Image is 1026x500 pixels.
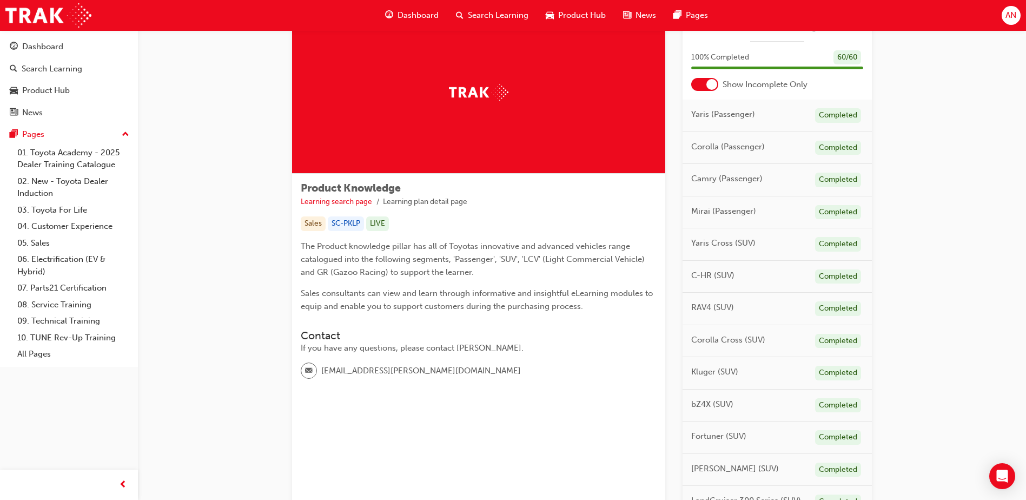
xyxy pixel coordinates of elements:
[1005,9,1016,22] span: AN
[376,4,447,27] a: guage-iconDashboard
[815,237,861,252] div: Completed
[4,37,134,57] a: Dashboard
[691,463,779,475] span: [PERSON_NAME] (SUV)
[13,202,134,219] a: 03. Toyota For Life
[4,81,134,101] a: Product Hub
[10,108,18,118] span: news-icon
[328,216,364,231] div: SC-PKLP
[10,86,18,96] span: car-icon
[691,430,746,443] span: Fortuner (SUV)
[691,108,755,121] span: Yaris (Passenger)
[691,301,734,314] span: RAV4 (SUV)
[301,216,326,231] div: Sales
[13,173,134,202] a: 02. New - Toyota Dealer Induction
[691,205,756,218] span: Mirai (Passenger)
[13,144,134,173] a: 01. Toyota Academy - 2025 Dealer Training Catalogue
[4,124,134,144] button: Pages
[691,51,749,64] span: 100 % Completed
[691,269,734,282] span: C-HR (SUV)
[614,4,665,27] a: news-iconNews
[301,241,647,277] span: The Product knowledge pillar has all of Toyotas innovative and advanced vehicles range catalogued...
[4,59,134,79] a: Search Learning
[815,108,861,123] div: Completed
[989,463,1015,489] div: Open Intercom Messenger
[833,50,861,65] div: 60 / 60
[691,398,733,411] span: bZ4X (SUV)
[815,430,861,445] div: Completed
[119,478,127,492] span: prev-icon
[22,128,44,141] div: Pages
[10,64,17,74] span: search-icon
[301,288,655,311] span: Sales consultants can view and learn through informative and insightful eLearning modules to equi...
[13,330,134,346] a: 10. TUNE Rev-Up Training
[815,269,861,284] div: Completed
[673,9,681,22] span: pages-icon
[815,173,861,187] div: Completed
[447,4,537,27] a: search-iconSearch Learning
[815,141,861,155] div: Completed
[301,197,372,206] a: Learning search page
[815,334,861,348] div: Completed
[22,84,70,97] div: Product Hub
[13,218,134,235] a: 04. Customer Experience
[10,130,18,140] span: pages-icon
[691,366,738,378] span: Kluger (SUV)
[13,235,134,252] a: 05. Sales
[546,9,554,22] span: car-icon
[815,301,861,316] div: Completed
[122,128,129,142] span: up-icon
[691,334,765,346] span: Corolla Cross (SUV)
[398,9,439,22] span: Dashboard
[366,216,389,231] div: LIVE
[665,4,717,27] a: pages-iconPages
[13,297,134,313] a: 08. Service Training
[623,9,631,22] span: news-icon
[22,63,82,75] div: Search Learning
[686,9,708,22] span: Pages
[691,237,756,249] span: Yaris Cross (SUV)
[13,251,134,280] a: 06. Electrification (EV & Hybrid)
[537,4,614,27] a: car-iconProduct Hub
[558,9,606,22] span: Product Hub
[468,9,528,22] span: Search Learning
[305,364,313,378] span: email-icon
[13,313,134,330] a: 09. Technical Training
[456,9,464,22] span: search-icon
[691,173,763,185] span: Camry (Passenger)
[815,398,861,413] div: Completed
[4,35,134,124] button: DashboardSearch LearningProduct HubNews
[13,346,134,363] a: All Pages
[815,366,861,380] div: Completed
[691,141,765,153] span: Corolla (Passenger)
[723,78,807,91] span: Show Incomplete Only
[383,196,467,208] li: Learning plan detail page
[815,463,861,477] div: Completed
[321,365,521,377] span: [EMAIL_ADDRESS][PERSON_NAME][DOMAIN_NAME]
[301,182,401,194] span: Product Knowledge
[815,205,861,220] div: Completed
[13,280,134,297] a: 07. Parts21 Certification
[301,330,657,342] h3: Contact
[5,3,91,28] img: Trak
[4,103,134,123] a: News
[385,9,393,22] span: guage-icon
[301,342,657,354] div: If you have any questions, please contact [PERSON_NAME].
[10,42,18,52] span: guage-icon
[449,84,508,101] img: Trak
[22,41,63,53] div: Dashboard
[636,9,656,22] span: News
[1002,6,1021,25] button: AN
[22,107,43,119] div: News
